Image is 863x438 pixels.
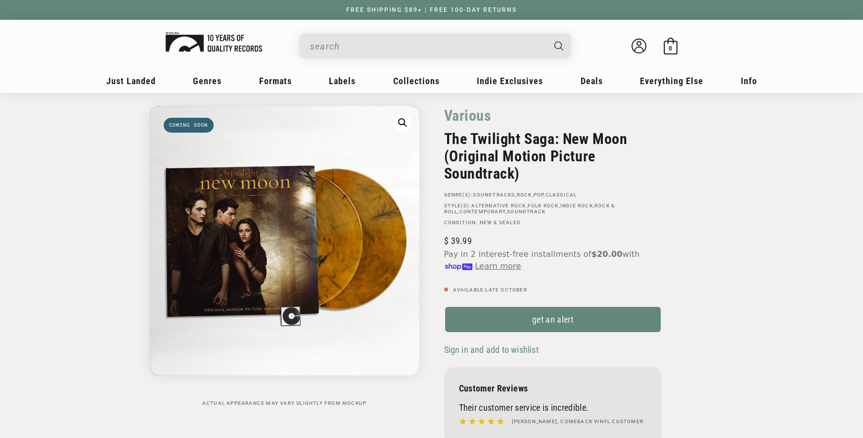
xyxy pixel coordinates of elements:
span: Sign in and add to wishlist [444,344,539,355]
p: Customer Reviews [459,383,647,393]
button: Sign in and add to wishlist [444,344,542,355]
p: GENRE(S): , , , [444,192,662,198]
span: Indie Exclusives [477,76,543,86]
a: Rock [517,192,532,197]
a: Classical [545,192,577,197]
span: $ [444,236,449,246]
a: Indie Rock [560,203,593,208]
input: When autocomplete results are available use up and down arrows to review and enter to select [310,36,545,56]
media-gallery: Gallery Viewer [150,106,419,406]
a: FREE SHIPPING $89+ | FREE 100-DAY RETURNS [336,6,527,13]
span: 0 [669,45,672,52]
p: Their customer service is incredible. [459,402,647,413]
span: Labels [329,76,356,86]
span: Coming soon [164,118,214,133]
a: get an alert [444,306,662,333]
a: Rock & Roll [444,203,615,214]
span: Everything Else [640,76,703,86]
span: 39.99 [444,236,472,246]
span: Collections [393,76,440,86]
p: Actual appearance may vary slightly from mockup [150,400,419,406]
div: Search [299,34,571,58]
span: Info [741,76,757,86]
span: Formats [259,76,292,86]
a: Soundtracks [473,192,515,197]
p: Condition: New & Sealed [444,220,662,226]
a: Soundtrack [507,209,545,214]
span: Available Late October [453,287,527,292]
a: Various [444,106,492,125]
span: Just Landed [106,76,156,86]
h2: The Twilight Saga: New Moon (Original Motion Picture Soundtrack) [444,130,662,182]
h4: [PERSON_NAME], Comeback Vinyl customer [512,418,644,426]
a: Alternative Rock [471,203,526,208]
a: Pop [534,192,544,197]
a: Contemporary [459,209,505,214]
button: Search [545,34,572,58]
span: Deals [581,76,603,86]
img: Hover Logo [166,32,262,52]
p: STYLE(S): , , , , , [444,203,662,215]
span: Genres [193,76,222,86]
img: star5.svg [459,415,504,428]
a: Folk Rock [528,203,559,208]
